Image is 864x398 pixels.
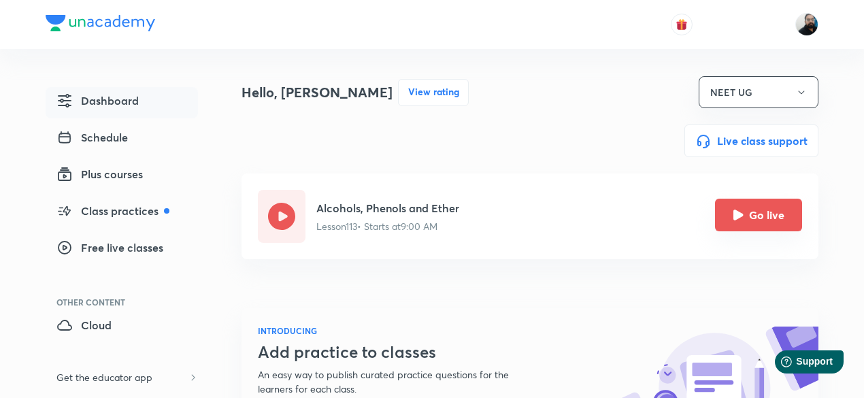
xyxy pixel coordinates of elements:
img: Sumit Kumar Agrawal [795,13,818,36]
h6: Get the educator app [46,365,163,390]
img: Company Logo [46,15,155,31]
button: Go live [715,199,802,231]
button: avatar [671,14,693,35]
span: Cloud [56,317,112,333]
button: NEET UG [699,76,818,108]
span: Free live classes [56,239,163,256]
a: Class practices [46,197,198,229]
h3: Add practice to classes [258,342,542,362]
h4: Hello, [PERSON_NAME] [242,82,393,103]
a: Free live classes [46,234,198,265]
a: Company Logo [46,15,155,35]
span: Schedule [56,129,128,146]
button: View rating [398,79,469,106]
div: Other Content [56,298,198,306]
iframe: Help widget launcher [743,345,849,383]
a: Plus courses [46,161,198,192]
h5: Alcohols, Phenols and Ether [316,200,459,216]
a: Dashboard [46,87,198,118]
span: Plus courses [56,166,143,182]
span: Class practices [56,203,169,219]
button: Live class support [684,125,818,157]
h6: INTRODUCING [258,325,542,337]
img: avatar [676,18,688,31]
a: Schedule [46,124,198,155]
a: Cloud [46,312,198,343]
p: Lesson 113 • Starts at 9:00 AM [316,219,459,233]
p: An easy way to publish curated practice questions for the learners for each class. [258,367,542,396]
span: Dashboard [56,93,139,109]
